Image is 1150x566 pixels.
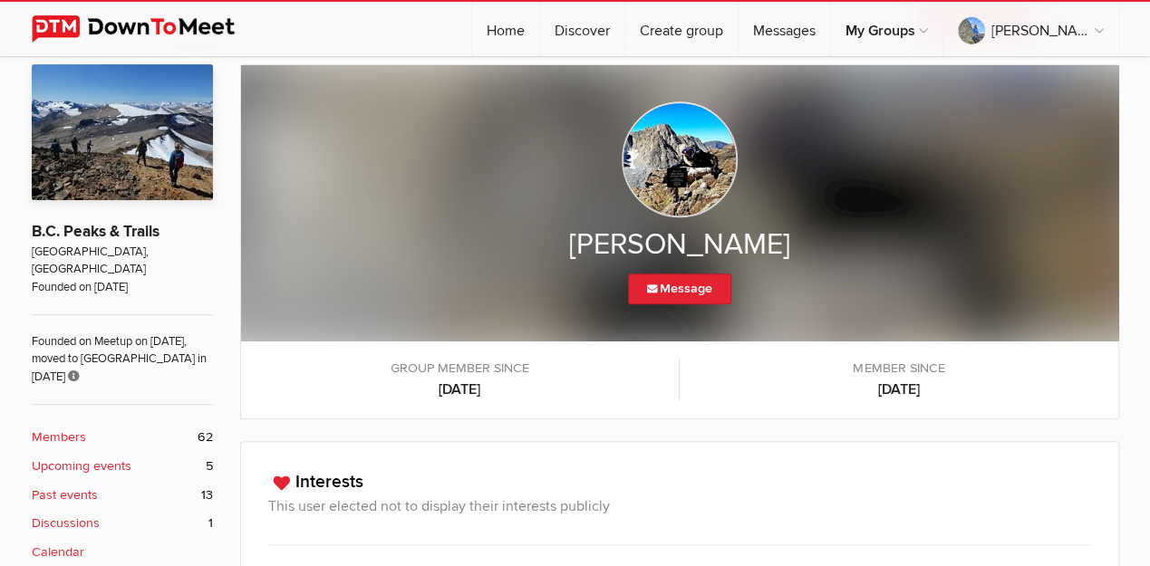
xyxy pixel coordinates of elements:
img: B.C. Peaks & Trails [32,64,213,200]
span: [GEOGRAPHIC_DATA], [GEOGRAPHIC_DATA] [32,244,213,279]
span: 13 [201,485,213,505]
span: 62 [198,427,213,447]
b: Past events [32,485,98,505]
span: Founded on [DATE] [32,279,213,296]
b: Upcoming events [32,456,131,476]
span: Founded on Meetup on [DATE], moved to [GEOGRAPHIC_DATA] in [DATE] [32,314,213,386]
h3: This user elected not to display their interests publicly [268,495,1091,517]
h2: [PERSON_NAME] [277,226,1082,264]
b: [DATE] [698,379,1100,400]
a: Message [628,273,731,304]
img: DownToMeet [32,15,263,43]
a: Upcoming events 5 [32,456,213,476]
a: Discover [540,2,624,56]
a: Create group [625,2,738,56]
span: Member since [698,359,1100,379]
b: Members [32,427,86,447]
h3: Interests [268,469,1091,495]
img: Carolyn [622,101,738,217]
a: My Groups [831,2,942,56]
a: Home [472,2,539,56]
a: Past events 13 [32,485,213,505]
b: Calendar [32,542,84,562]
a: Messages [739,2,830,56]
a: B.C. Peaks & Trails [32,222,159,241]
b: Discussions [32,513,100,533]
a: Discussions 1 [32,513,213,533]
a: Members 62 [32,427,213,447]
span: 5 [206,456,213,476]
span: 1 [208,513,213,533]
a: Calendar [32,542,213,562]
b: [DATE] [259,379,662,400]
span: Group member since [259,359,662,379]
a: [PERSON_NAME] [943,2,1118,56]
